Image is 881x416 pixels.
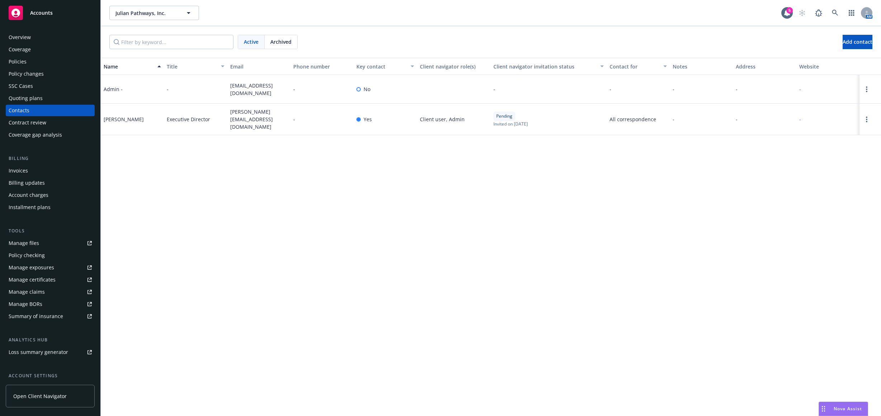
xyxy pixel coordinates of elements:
[6,262,95,273] a: Manage exposures
[417,58,491,75] button: Client navigator role(s)
[6,32,95,43] a: Overview
[9,177,45,189] div: Billing updates
[799,115,801,123] div: -
[670,58,733,75] button: Notes
[6,274,95,285] a: Manage certificates
[811,6,826,20] a: Report a Bug
[9,93,43,104] div: Quoting plans
[493,121,528,127] span: Invited on [DATE]
[30,10,53,16] span: Accounts
[736,85,738,93] span: -
[364,115,372,123] span: Yes
[6,56,95,67] a: Policies
[13,392,67,400] span: Open Client Navigator
[293,85,295,93] span: -
[244,38,259,46] span: Active
[9,346,68,358] div: Loss summary generator
[104,63,153,70] div: Name
[9,32,31,43] div: Overview
[270,38,292,46] span: Archived
[9,262,54,273] div: Manage exposures
[104,115,144,123] div: [PERSON_NAME]
[9,250,45,261] div: Policy checking
[9,129,62,141] div: Coverage gap analysis
[230,82,288,97] span: [EMAIL_ADDRESS][DOMAIN_NAME]
[230,63,288,70] div: Email
[6,177,95,189] a: Billing updates
[6,346,95,358] a: Loss summary generator
[862,115,871,124] a: Open options
[9,311,63,322] div: Summary of insurance
[104,85,123,93] div: Admin -
[6,105,95,116] a: Contacts
[843,35,872,49] button: Add contact
[290,58,354,75] button: Phone number
[9,56,27,67] div: Policies
[607,58,670,75] button: Contact for
[356,63,406,70] div: Key contact
[844,6,859,20] a: Switch app
[6,227,95,235] div: Tools
[6,93,95,104] a: Quoting plans
[9,105,29,116] div: Contacts
[9,165,28,176] div: Invoices
[9,44,31,55] div: Coverage
[9,274,56,285] div: Manage certificates
[6,311,95,322] a: Summary of insurance
[6,237,95,249] a: Manage files
[6,298,95,310] a: Manage BORs
[491,58,606,75] button: Client navigator invitation status
[420,115,465,123] span: Client user, Admin
[6,3,95,23] a: Accounts
[796,58,859,75] button: Website
[6,189,95,201] a: Account charges
[6,117,95,128] a: Contract review
[354,58,417,75] button: Key contact
[610,85,611,93] span: -
[9,80,33,92] div: SSC Cases
[834,406,862,412] span: Nova Assist
[293,63,351,70] div: Phone number
[9,237,39,249] div: Manage files
[9,298,42,310] div: Manage BORs
[6,336,95,344] div: Analytics hub
[828,6,842,20] a: Search
[673,63,730,70] div: Notes
[843,38,872,45] span: Add contact
[167,63,216,70] div: Title
[6,286,95,298] a: Manage claims
[6,250,95,261] a: Policy checking
[6,155,95,162] div: Billing
[109,6,199,20] button: Julian Pathways, Inc.
[673,115,674,123] span: -
[6,165,95,176] a: Invoices
[115,9,177,17] span: Julian Pathways, Inc.
[496,113,512,119] span: Pending
[799,85,801,93] div: -
[6,68,95,80] a: Policy changes
[230,108,288,131] span: [PERSON_NAME][EMAIL_ADDRESS][DOMAIN_NAME]
[610,63,659,70] div: Contact for
[795,6,809,20] a: Start snowing
[9,286,45,298] div: Manage claims
[9,117,46,128] div: Contract review
[819,402,868,416] button: Nova Assist
[610,115,667,123] span: All correspondence
[6,372,95,379] div: Account settings
[6,129,95,141] a: Coverage gap analysis
[420,63,488,70] div: Client navigator role(s)
[364,85,370,93] span: No
[101,58,164,75] button: Name
[493,63,596,70] div: Client navigator invitation status
[736,115,738,123] span: -
[6,44,95,55] a: Coverage
[227,58,290,75] button: Email
[736,63,793,70] div: Address
[862,85,871,94] a: Open options
[733,58,796,75] button: Address
[109,35,233,49] input: Filter by keyword...
[9,189,48,201] div: Account charges
[673,85,674,93] span: -
[9,68,44,80] div: Policy changes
